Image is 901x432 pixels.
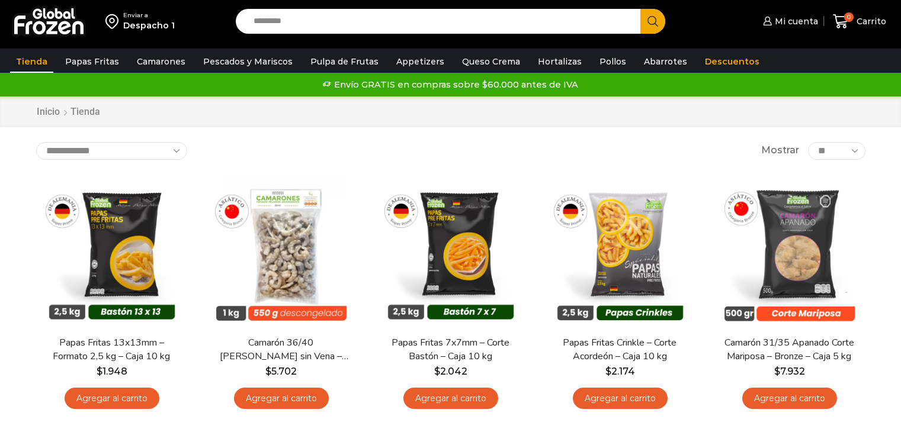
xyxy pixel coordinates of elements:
h1: Tienda [70,106,100,117]
span: Mi cuenta [772,15,818,27]
a: Agregar al carrito: “Camarón 31/35 Apanado Corte Mariposa - Bronze - Caja 5 kg” [742,388,837,410]
img: address-field-icon.svg [105,11,123,31]
bdi: 5.702 [265,366,297,377]
a: Descuentos [699,50,765,73]
a: Appetizers [390,50,450,73]
a: Pollos [594,50,632,73]
a: Mi cuenta [760,9,818,33]
a: Camarón 36/40 [PERSON_NAME] sin Vena – Bronze – Caja 10 kg [213,336,349,363]
a: Tienda [10,50,53,73]
a: Papas Fritas 13x13mm – Formato 2,5 kg – Caja 10 kg [43,336,179,363]
a: Agregar al carrito: “Papas Fritas Crinkle - Corte Acordeón - Caja 10 kg” [573,388,668,410]
span: Mostrar [761,144,799,157]
bdi: 7.932 [774,366,805,377]
a: Camarones [131,50,191,73]
a: Inicio [36,105,60,119]
a: Queso Crema [456,50,526,73]
span: $ [434,366,440,377]
span: $ [774,366,780,377]
span: $ [605,366,611,377]
a: Abarrotes [638,50,693,73]
bdi: 1.948 [97,366,127,377]
button: Search button [640,9,665,34]
span: Carrito [854,15,886,27]
select: Pedido de la tienda [36,142,187,160]
a: Hortalizas [532,50,588,73]
a: Agregar al carrito: “Papas Fritas 13x13mm - Formato 2,5 kg - Caja 10 kg” [65,388,159,410]
a: Agregar al carrito: “Camarón 36/40 Crudo Pelado sin Vena - Bronze - Caja 10 kg” [234,388,329,410]
bdi: 2.042 [434,366,467,377]
div: Enviar a [123,11,175,20]
a: Agregar al carrito: “Papas Fritas 7x7mm - Corte Bastón - Caja 10 kg” [403,388,498,410]
a: Camarón 31/35 Apanado Corte Mariposa – Bronze – Caja 5 kg [721,336,857,363]
a: Pulpa de Frutas [304,50,384,73]
bdi: 2.174 [605,366,635,377]
a: Papas Fritas Crinkle – Corte Acordeón – Caja 10 kg [551,336,688,363]
span: $ [265,366,271,377]
a: Pescados y Mariscos [197,50,299,73]
nav: Breadcrumb [36,105,100,119]
a: Papas Fritas [59,50,125,73]
span: $ [97,366,102,377]
span: 0 [844,12,854,22]
a: Papas Fritas 7x7mm – Corte Bastón – Caja 10 kg [382,336,518,363]
div: Despacho 1 [123,20,175,31]
a: 0 Carrito [830,8,889,36]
